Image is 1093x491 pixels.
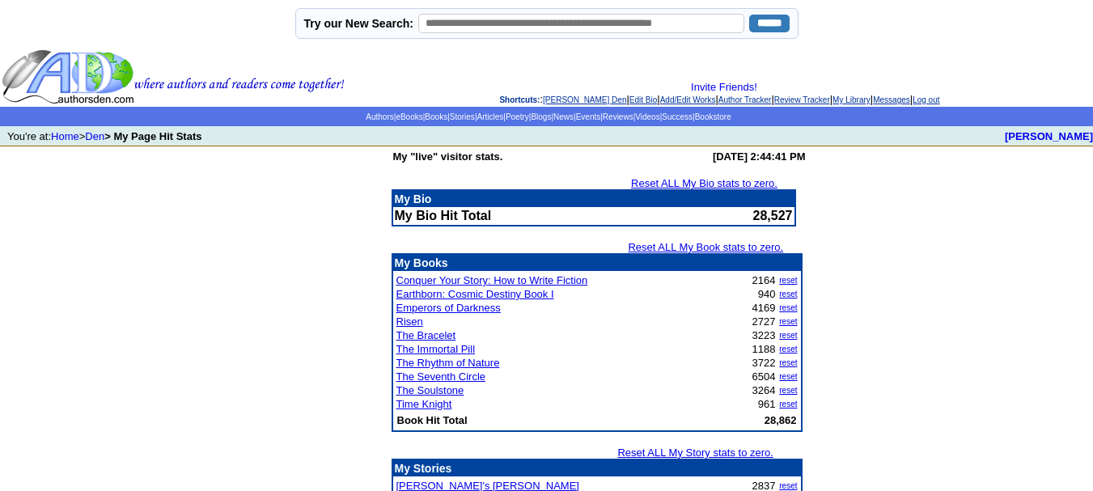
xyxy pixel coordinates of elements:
a: reset [779,358,797,367]
span: Shortcuts: [499,95,540,104]
div: : | | | | | | | [348,81,1091,105]
font: 3223 [752,329,776,341]
a: Videos [635,112,659,121]
b: [DATE] 2:44:41 PM [713,150,806,163]
a: Authors [366,112,393,121]
a: Time Knight [396,398,452,410]
a: Stories [450,112,475,121]
a: The Bracelet [396,329,456,341]
a: reset [779,317,797,326]
a: Books [425,112,447,121]
a: Home [51,130,79,142]
a: [PERSON_NAME] [1005,130,1093,142]
a: reset [779,303,797,312]
a: The Soulstone [396,384,464,396]
a: The Seventh Circle [396,370,486,383]
font: 3264 [752,384,776,396]
a: Blogs [531,112,551,121]
a: Events [576,112,601,121]
a: Emperors of Darkness [396,302,501,314]
a: Messages [873,95,910,104]
a: News [553,112,574,121]
a: reset [779,481,797,490]
a: Reset ALL My Book stats to zero. [628,241,783,253]
a: reset [779,345,797,353]
a: Conquer Your Story: How to Write Fiction [396,274,588,286]
a: Reset ALL My Bio stats to zero. [631,177,777,189]
a: reset [779,276,797,285]
a: The Immortal Pill [396,343,476,355]
font: 28,527 [753,209,793,222]
a: reset [779,290,797,298]
font: 940 [758,288,776,300]
img: header_logo2.gif [2,49,345,105]
font: 2164 [752,274,776,286]
font: 2727 [752,315,776,328]
a: Poetry [506,112,529,121]
font: 961 [758,398,776,410]
font: 1188 [752,343,776,355]
a: Bookstore [695,112,731,121]
a: Review Tracker [774,95,830,104]
a: Risen [396,315,423,328]
label: Try our New Search: [304,17,413,30]
a: Author Tracker [718,95,772,104]
a: Add/Edit Works [660,95,716,104]
font: 6504 [752,370,776,383]
a: My Library [832,95,871,104]
font: You're at: > [7,130,201,142]
a: Reset ALL My Story stats to zero. [617,447,773,459]
a: reset [779,331,797,340]
font: 4169 [752,302,776,314]
a: Earthborn: Cosmic Destiny Book I [396,288,554,300]
a: reset [779,400,797,408]
p: My Books [395,256,799,269]
a: eBooks [396,112,422,121]
a: [PERSON_NAME] Den [543,95,626,104]
a: Invite Friends! [691,81,757,93]
b: 28,862 [765,414,797,426]
a: The Rhythm of Nature [396,357,500,369]
b: Book Hit Total [397,414,468,426]
a: Edit Bio [629,95,657,104]
a: Log out [913,95,939,104]
a: reset [779,386,797,395]
a: Success [662,112,693,121]
p: My Bio [395,193,793,205]
a: Reviews [603,112,633,121]
a: Den [85,130,104,142]
b: > My Page Hit Stats [104,130,201,142]
p: My Stories [395,462,799,475]
font: 3722 [752,357,776,369]
b: My Bio Hit Total [395,209,492,222]
a: Articles [477,112,503,121]
b: My "live" visitor stats. [393,150,503,163]
a: reset [779,372,797,381]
